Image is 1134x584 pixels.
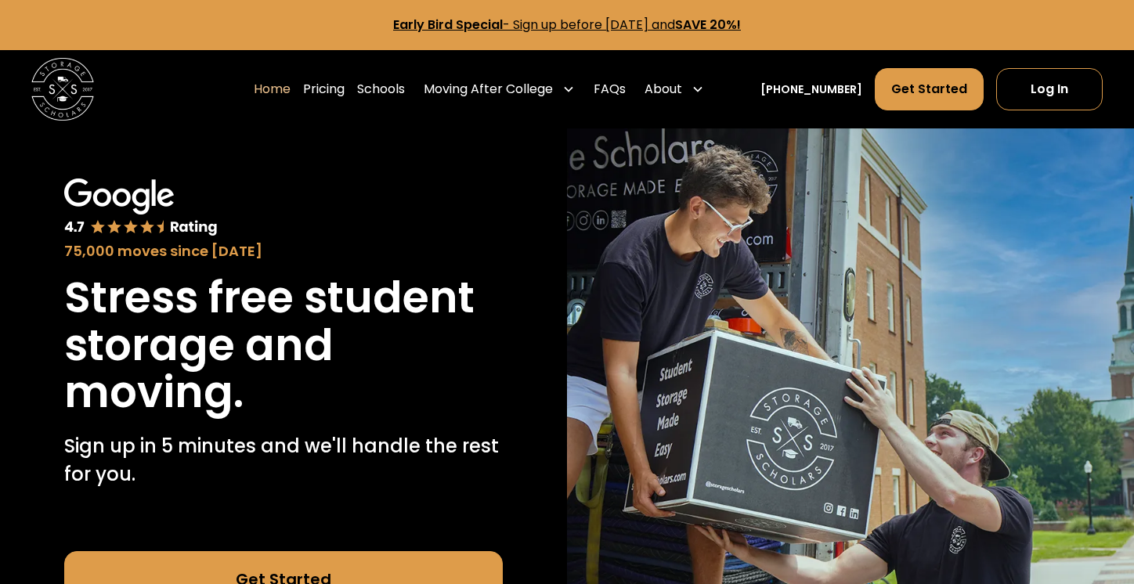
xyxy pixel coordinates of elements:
[31,58,94,121] a: home
[64,240,503,261] div: 75,000 moves since [DATE]
[393,16,503,34] strong: Early Bird Special
[594,67,626,111] a: FAQs
[357,67,405,111] a: Schools
[760,81,862,98] a: [PHONE_NUMBER]
[675,16,741,34] strong: SAVE 20%!
[254,67,291,111] a: Home
[638,67,710,111] div: About
[424,80,553,99] div: Moving After College
[64,178,218,237] img: Google 4.7 star rating
[303,67,345,111] a: Pricing
[393,16,741,34] a: Early Bird Special- Sign up before [DATE] andSAVE 20%!
[645,80,682,99] div: About
[64,432,503,488] p: Sign up in 5 minutes and we'll handle the rest for you.
[875,68,984,110] a: Get Started
[417,67,581,111] div: Moving After College
[996,68,1103,110] a: Log In
[64,274,503,416] h1: Stress free student storage and moving.
[31,58,94,121] img: Storage Scholars main logo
